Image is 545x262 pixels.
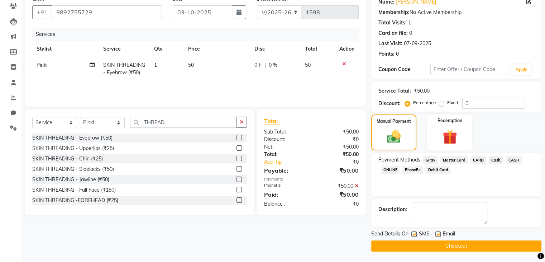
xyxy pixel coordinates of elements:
[259,136,311,143] div: Discount:
[408,19,411,27] div: 1
[378,66,430,73] div: Coupon Code
[447,99,458,106] label: Fixed
[264,117,281,125] span: Total
[259,143,311,151] div: Net:
[259,182,311,190] div: PhonePe
[130,117,237,128] input: Search or Scan
[184,41,250,57] th: Price
[378,9,410,16] div: Membership:
[381,166,400,174] span: ONLINE
[32,145,114,152] div: SKIN THREADING - Upperlips (₹25)
[259,166,311,175] div: Payable:
[378,19,407,27] div: Total Visits:
[32,186,116,194] div: SKIN THREADING - Full Face (₹150)
[259,200,311,208] div: Balance :
[378,100,401,107] div: Discount:
[402,166,423,174] span: PhonePe
[37,62,47,68] span: Pinki
[423,156,438,164] span: GPay
[377,118,411,125] label: Manual Payment
[378,87,411,95] div: Service Total:
[259,158,320,166] a: Add Tip
[264,61,266,69] span: |
[32,197,118,204] div: SKIN THREADING -FOREHEAD (₹25)
[378,206,407,213] div: Description:
[32,41,99,57] th: Stylist
[414,87,430,95] div: ₹50.00
[335,41,359,57] th: Action
[259,128,311,136] div: Sub Total:
[430,64,508,75] input: Enter Offer / Coupon Code
[305,62,311,68] span: 50
[269,61,277,69] span: 0 %
[470,156,486,164] span: CARD
[378,29,408,37] div: Card on file:
[409,29,412,37] div: 0
[32,5,52,19] button: +91
[99,41,150,57] th: Service
[32,155,103,163] div: SKIN THREADING - Chin (₹25)
[438,128,462,146] img: _gift.svg
[33,28,364,41] div: Services
[250,41,301,57] th: Disc
[311,190,364,199] div: ₹50.00
[150,41,184,57] th: Qty
[32,176,109,183] div: SKIN THREADING - Jawline (₹50)
[511,64,531,75] button: Apply
[154,62,157,68] span: 1
[188,62,194,68] span: 50
[311,182,364,190] div: ₹50.00
[311,166,364,175] div: ₹50.00
[103,62,145,76] span: SKIN THREADING - Eyebrow (₹50)
[311,200,364,208] div: ₹0
[383,129,405,145] img: _cash.svg
[378,40,402,47] div: Last Visit:
[264,176,359,182] div: Payments
[311,151,364,158] div: ₹50.00
[371,240,541,252] button: Checkout
[259,190,311,199] div: Paid:
[440,156,468,164] span: Master Card
[378,9,534,16] div: No Active Membership
[254,61,262,69] span: 0 F
[443,230,455,239] span: Email
[311,136,364,143] div: ₹0
[413,99,436,106] label: Percentage
[320,158,364,166] div: ₹0
[506,156,522,164] span: CASH
[426,166,450,174] span: Debit Card
[378,50,395,58] div: Points:
[419,230,430,239] span: SMS
[32,165,114,173] div: SKIN THREADING - Sidelocks (₹50)
[438,117,462,124] label: Redemption
[378,156,420,164] span: Payment Methods
[371,230,408,239] span: Send Details On
[404,40,431,47] div: 07-09-2025
[32,134,113,142] div: SKIN THREADING - Eyebrow (₹50)
[311,128,364,136] div: ₹50.00
[301,41,335,57] th: Total
[52,5,162,19] input: Search by Name/Mobile/Email/Code
[489,156,503,164] span: Cash.
[396,50,399,58] div: 0
[311,143,364,151] div: ₹50.00
[259,151,311,158] div: Total:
